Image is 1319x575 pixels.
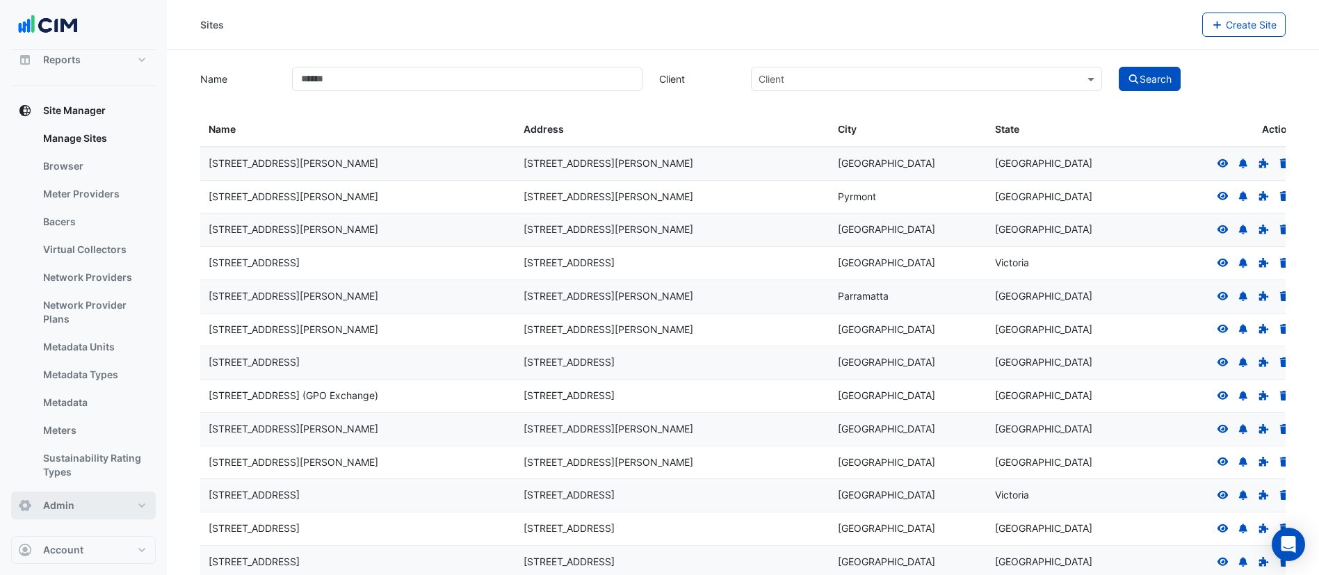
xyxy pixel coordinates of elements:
[209,222,507,238] div: [STREET_ADDRESS][PERSON_NAME]
[209,487,507,503] div: [STREET_ADDRESS]
[32,333,156,361] a: Metadata Units
[838,521,978,537] div: [GEOGRAPHIC_DATA]
[838,156,978,172] div: [GEOGRAPHIC_DATA]
[524,487,822,503] div: [STREET_ADDRESS]
[1278,290,1290,302] a: Delete Site
[32,152,156,180] a: Browser
[1278,323,1290,335] a: Delete Site
[1278,257,1290,268] a: Delete Site
[524,554,822,570] div: [STREET_ADDRESS]
[838,487,978,503] div: [GEOGRAPHIC_DATA]
[209,554,507,570] div: [STREET_ADDRESS]
[524,322,822,338] div: [STREET_ADDRESS][PERSON_NAME]
[1278,223,1290,235] a: Delete Site
[995,487,1135,503] div: Victoria
[524,289,822,305] div: [STREET_ADDRESS][PERSON_NAME]
[524,123,564,135] span: Address
[524,156,822,172] div: [STREET_ADDRESS][PERSON_NAME]
[995,521,1135,537] div: [GEOGRAPHIC_DATA]
[209,455,507,471] div: [STREET_ADDRESS][PERSON_NAME]
[524,455,822,471] div: [STREET_ADDRESS][PERSON_NAME]
[32,389,156,416] a: Metadata
[995,554,1135,570] div: [GEOGRAPHIC_DATA]
[11,536,156,564] button: Account
[1278,191,1290,202] a: Delete Site
[838,355,978,371] div: [GEOGRAPHIC_DATA]
[838,322,978,338] div: [GEOGRAPHIC_DATA]
[1202,13,1286,37] button: Create Site
[1226,19,1277,31] span: Create Site
[838,255,978,271] div: [GEOGRAPHIC_DATA]
[838,554,978,570] div: [GEOGRAPHIC_DATA]
[524,388,822,404] div: [STREET_ADDRESS]
[995,421,1135,437] div: [GEOGRAPHIC_DATA]
[32,208,156,236] a: Bacers
[209,189,507,205] div: [STREET_ADDRESS][PERSON_NAME]
[995,123,1019,135] span: State
[995,322,1135,338] div: [GEOGRAPHIC_DATA]
[32,180,156,208] a: Meter Providers
[209,255,507,271] div: [STREET_ADDRESS]
[524,255,822,271] div: [STREET_ADDRESS]
[838,455,978,471] div: [GEOGRAPHIC_DATA]
[209,123,236,135] span: Name
[995,388,1135,404] div: [GEOGRAPHIC_DATA]
[1278,489,1290,501] a: Delete Site
[32,291,156,333] a: Network Provider Plans
[995,189,1135,205] div: [GEOGRAPHIC_DATA]
[1278,456,1290,468] a: Delete Site
[838,289,978,305] div: Parramatta
[995,455,1135,471] div: [GEOGRAPHIC_DATA]
[838,222,978,238] div: [GEOGRAPHIC_DATA]
[838,388,978,404] div: [GEOGRAPHIC_DATA]
[11,46,156,74] button: Reports
[524,421,822,437] div: [STREET_ADDRESS][PERSON_NAME]
[43,104,106,118] span: Site Manager
[838,421,978,437] div: [GEOGRAPHIC_DATA]
[1278,556,1290,567] a: Delete Site
[32,264,156,291] a: Network Providers
[838,189,978,205] div: Pyrmont
[43,53,81,67] span: Reports
[18,53,32,67] app-icon: Reports
[1278,157,1290,169] a: Delete Site
[209,521,507,537] div: [STREET_ADDRESS]
[1262,122,1293,138] span: Action
[11,97,156,124] button: Site Manager
[43,499,74,512] span: Admin
[32,124,156,152] a: Manage Sites
[995,255,1135,271] div: Victoria
[995,156,1135,172] div: [GEOGRAPHIC_DATA]
[995,222,1135,238] div: [GEOGRAPHIC_DATA]
[995,289,1135,305] div: [GEOGRAPHIC_DATA]
[209,421,507,437] div: [STREET_ADDRESS][PERSON_NAME]
[1278,389,1290,401] a: Delete Site
[18,499,32,512] app-icon: Admin
[192,67,284,91] label: Name
[17,11,79,39] img: Company Logo
[32,444,156,486] a: Sustainability Rating Types
[524,222,822,238] div: [STREET_ADDRESS][PERSON_NAME]
[209,322,507,338] div: [STREET_ADDRESS][PERSON_NAME]
[32,361,156,389] a: Metadata Types
[209,156,507,172] div: [STREET_ADDRESS][PERSON_NAME]
[524,189,822,205] div: [STREET_ADDRESS][PERSON_NAME]
[11,492,156,519] button: Admin
[32,416,156,444] a: Meters
[1278,423,1290,435] a: Delete Site
[200,17,224,32] div: Sites
[209,355,507,371] div: [STREET_ADDRESS]
[524,521,822,537] div: [STREET_ADDRESS]
[209,289,507,305] div: [STREET_ADDRESS][PERSON_NAME]
[11,124,156,492] div: Site Manager
[43,543,83,557] span: Account
[838,123,857,135] span: City
[524,355,822,371] div: [STREET_ADDRESS]
[1119,67,1181,91] button: Search
[1272,528,1305,561] div: Open Intercom Messenger
[209,388,507,404] div: [STREET_ADDRESS] (GPO Exchange)
[18,104,32,118] app-icon: Site Manager
[651,67,743,91] label: Client
[995,355,1135,371] div: [GEOGRAPHIC_DATA]
[1278,522,1290,534] a: Delete Site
